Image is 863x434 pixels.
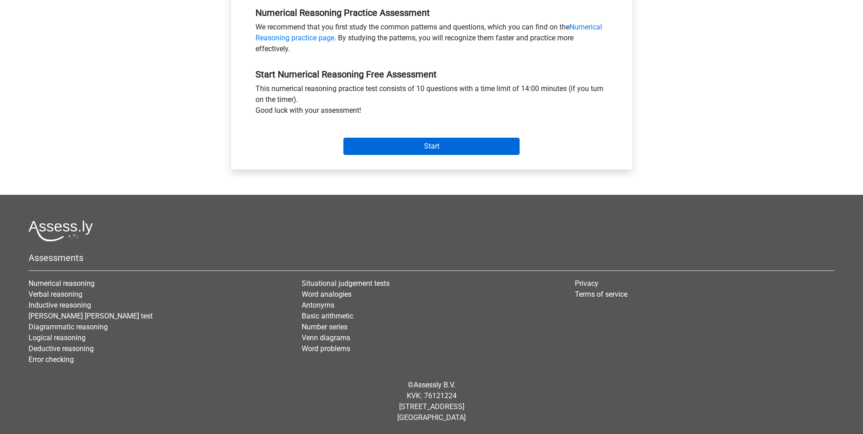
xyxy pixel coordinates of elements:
a: Situational judgement tests [302,279,390,288]
a: Inductive reasoning [29,301,91,309]
input: Start [343,138,520,155]
div: We recommend that you first study the common patterns and questions, which you can find on the . ... [249,22,615,58]
a: Verbal reasoning [29,290,82,299]
h5: Start Numerical Reasoning Free Assessment [256,69,608,80]
a: Assessly B.V. [414,381,455,389]
a: Diagrammatic reasoning [29,323,108,331]
div: © KVK: 76121224 [STREET_ADDRESS] [GEOGRAPHIC_DATA] [22,372,841,430]
a: Venn diagrams [302,333,350,342]
a: [PERSON_NAME] [PERSON_NAME] test [29,312,153,320]
a: Deductive reasoning [29,344,94,353]
a: Privacy [575,279,598,288]
h5: Assessments [29,252,834,263]
div: This numerical reasoning practice test consists of 10 questions with a time limit of 14:00 minute... [249,83,615,120]
h5: Numerical Reasoning Practice Assessment [256,7,608,18]
a: Error checking [29,355,74,364]
a: Terms of service [575,290,627,299]
a: Word problems [302,344,350,353]
a: Basic arithmetic [302,312,353,320]
a: Number series [302,323,347,331]
a: Antonyms [302,301,334,309]
img: Assessly logo [29,220,93,241]
a: Numerical reasoning [29,279,95,288]
a: Logical reasoning [29,333,86,342]
a: Word analogies [302,290,352,299]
